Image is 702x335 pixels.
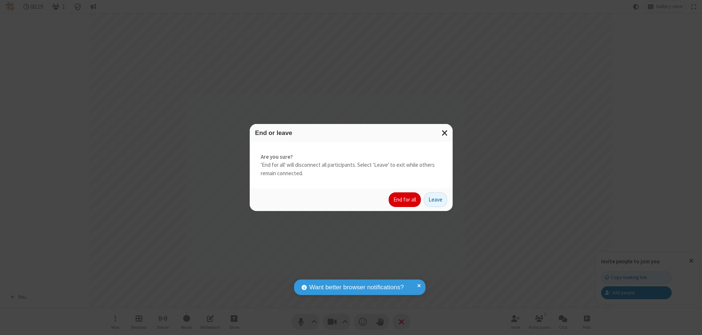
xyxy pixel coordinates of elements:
button: Leave [424,192,447,207]
span: Want better browser notifications? [309,283,404,292]
button: Close modal [437,124,453,142]
h3: End or leave [255,129,447,136]
strong: Are you sure? [261,153,442,161]
button: End for all [389,192,421,207]
div: 'End for all' will disconnect all participants. Select 'Leave' to exit while others remain connec... [250,142,453,189]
